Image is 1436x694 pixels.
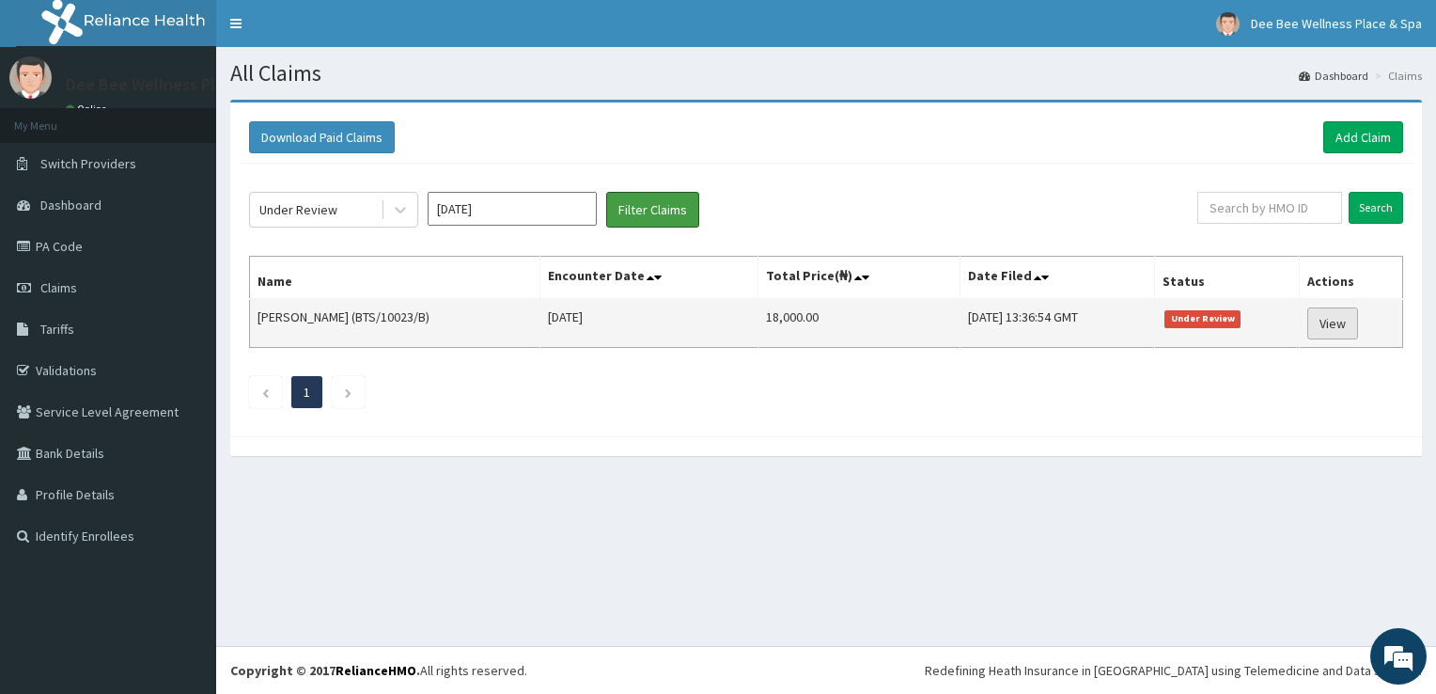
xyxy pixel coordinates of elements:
span: Claims [40,279,77,296]
div: Redefining Heath Insurance in [GEOGRAPHIC_DATA] using Telemedicine and Data Science! [925,661,1422,680]
input: Select Month and Year [428,192,597,226]
strong: Copyright © 2017 . [230,662,420,679]
a: Add Claim [1323,121,1403,153]
td: [PERSON_NAME] (BTS/10023/B) [250,299,540,348]
footer: All rights reserved. [216,646,1436,694]
td: 18,000.00 [758,299,960,348]
td: [DATE] 13:36:54 GMT [960,299,1155,348]
td: [DATE] [540,299,758,348]
button: Download Paid Claims [249,121,395,153]
a: RelianceHMO [336,662,416,679]
span: Under Review [1164,310,1241,327]
li: Claims [1370,68,1422,84]
th: Date Filed [960,257,1155,300]
a: Next page [344,384,352,401]
button: Filter Claims [606,192,699,228]
th: Name [250,257,540,300]
th: Actions [1300,257,1403,300]
th: Status [1155,257,1300,300]
span: Switch Providers [40,155,136,172]
span: Dashboard [40,197,101,213]
input: Search by HMO ID [1197,192,1342,224]
h1: All Claims [230,61,1422,86]
div: Under Review [259,200,337,219]
input: Search [1349,192,1403,224]
span: Dee Bee Wellness Place & Spa [1251,15,1422,32]
span: Tariffs [40,321,74,338]
img: User Image [9,56,52,99]
a: Online [66,103,111,116]
th: Encounter Date [540,257,758,300]
th: Total Price(₦) [758,257,960,300]
a: Previous page [261,384,270,401]
a: Dashboard [1299,68,1368,84]
img: User Image [1216,12,1240,36]
a: Page 1 is your current page [304,384,310,401]
a: View [1307,308,1358,339]
p: Dee Bee Wellness Place & Spa [66,76,288,93]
